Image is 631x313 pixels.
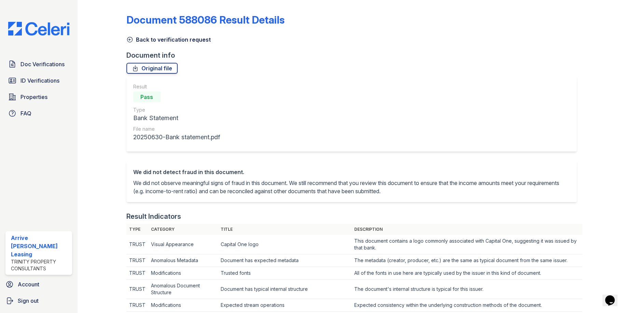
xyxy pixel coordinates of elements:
[133,113,220,123] div: Bank Statement
[218,224,352,235] th: Title
[3,22,75,35] img: CE_Logo_Blue-a8612792a0a2168367f1c8372b55b34899dd931a85d93a1a3d3e32e68fde9ad4.png
[126,254,148,267] td: TRUST
[18,280,39,288] span: Account
[126,14,285,26] a: Document 588086 Result Details
[218,254,352,267] td: Document has expected metadata
[148,254,218,267] td: Anomalous Metadata
[133,83,220,90] div: Result
[148,235,218,254] td: Visual Appearance
[126,299,148,312] td: TRUST
[352,224,582,235] th: Description
[218,299,352,312] td: Expected stream operations
[5,57,72,71] a: Doc Verifications
[602,286,624,306] iframe: chat widget
[5,90,72,104] a: Properties
[126,63,178,74] a: Original file
[18,297,39,305] span: Sign out
[352,299,582,312] td: Expected consistency within the underlying construction methods of the document.
[133,126,220,132] div: File name
[5,74,72,87] a: ID Verifications
[20,93,47,101] span: Properties
[126,280,148,299] td: TRUST
[126,51,582,60] div: Document info
[11,258,69,272] div: Trinity Property Consultants
[218,267,352,280] td: Trusted fonts
[126,267,148,280] td: TRUST
[148,280,218,299] td: Anomalous Document Structure
[126,224,148,235] th: Type
[352,267,582,280] td: All of the fonts in use here are typically used by the issuer in this kind of document.
[133,91,161,102] div: Pass
[148,224,218,235] th: Category
[133,132,220,142] div: 20250630-Bank statement.pdf
[133,168,570,176] div: We did not detect fraud in this document.
[126,35,211,44] a: Back to verification request
[218,280,352,299] td: Document has typical internal structure
[5,106,72,120] a: FAQ
[3,278,75,291] a: Account
[11,234,69,258] div: Arrive [PERSON_NAME] Leasing
[148,299,218,312] td: Modifications
[133,179,570,195] p: We did not observe meaningful signs of fraud in this document. We still recommend that you review...
[352,235,582,254] td: This document contains a logo commonly associated with Capital One, suggesting it was issued by t...
[20,109,31,117] span: FAQ
[126,235,148,254] td: TRUST
[148,267,218,280] td: Modifications
[218,235,352,254] td: Capital One logo
[20,60,65,68] span: Doc Verifications
[352,280,582,299] td: The document's internal structure is typical for this issuer.
[352,254,582,267] td: The metadata (creator, producer, etc.) are the same as typical document from the same issuer.
[20,76,59,85] span: ID Verifications
[3,294,75,308] a: Sign out
[126,212,181,221] div: Result Indicators
[133,106,220,113] div: Type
